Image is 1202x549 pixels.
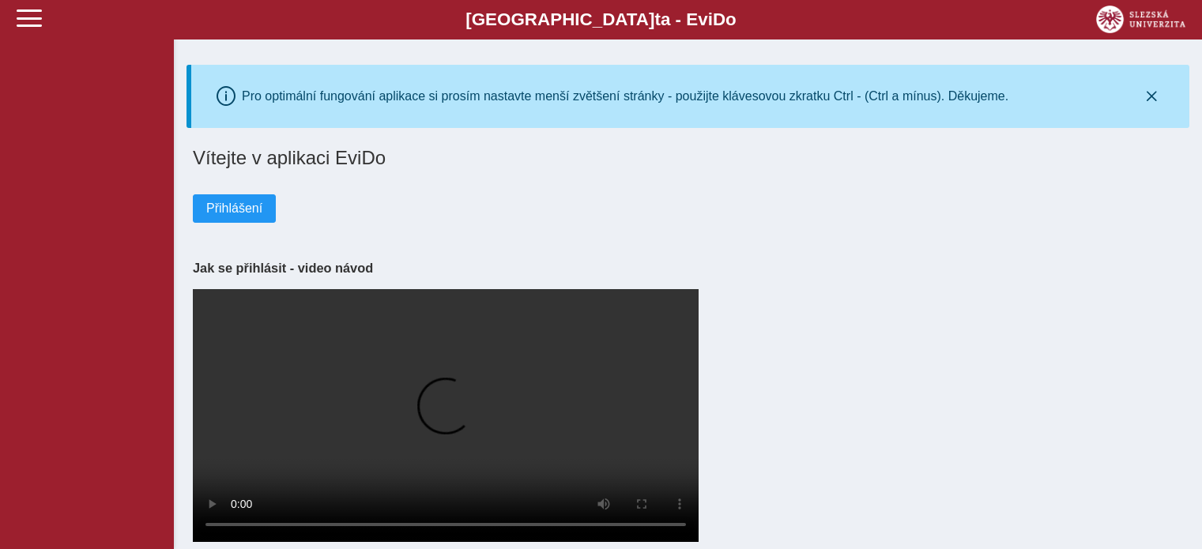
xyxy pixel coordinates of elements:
img: logo_web_su.png [1096,6,1185,33]
span: Přihlášení [206,201,262,216]
button: Přihlášení [193,194,276,223]
video: Your browser does not support the video tag. [193,289,699,542]
h1: Vítejte v aplikaci EviDo [193,147,1183,169]
div: Pro optimální fungování aplikace si prosím nastavte menší zvětšení stránky - použijte klávesovou ... [242,89,1008,103]
span: o [725,9,737,29]
h3: Jak se přihlásit - video návod [193,261,1183,276]
span: t [654,9,660,29]
span: D [713,9,725,29]
b: [GEOGRAPHIC_DATA] a - Evi [47,9,1155,30]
